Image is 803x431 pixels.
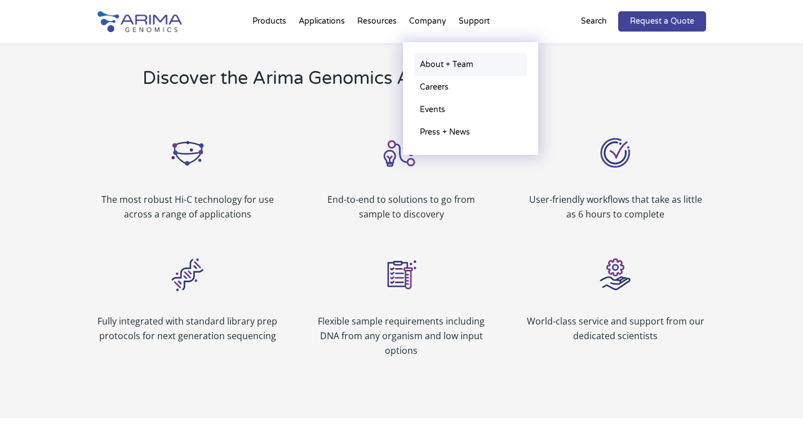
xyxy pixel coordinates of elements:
[97,314,278,343] p: Fully integrated with standard library prep protocols for next generation sequencing
[525,192,706,221] p: User-friendly workflows that take as little as 6 hours to complete
[414,99,527,121] a: Events
[593,130,638,175] img: User Friendly_Icon_Arima Genomics
[581,14,607,29] p: Search
[379,130,424,175] img: Solutions_Icon_Arima Genomics
[525,314,706,343] p: World-class service and support from our dedicated scientists
[311,314,491,358] p: Flexible sample requirements including DNA from any organism and low input options
[97,11,182,32] img: Arima-Genomics-logo
[747,377,803,431] iframe: Chat Widget
[414,54,527,76] a: About + Team
[414,76,527,99] a: Careers
[379,252,424,297] img: Flexible Sample Types_Icon_Arima Genomics
[618,11,706,32] a: Request a Quote
[165,130,210,175] img: Arima Hi-C_Icon_Arima Genomics
[593,252,638,297] img: Service and Support_Icon_Arima Genomics
[311,192,491,221] p: End-to-end to solutions to go from sample to discovery
[165,252,210,297] img: Sequencing_Icon_Arima Genomics
[97,192,278,221] p: The most robust Hi-C technology for use across a range of applications
[414,121,527,144] a: Press + News
[143,66,545,100] h2: Discover the Arima Genomics Advantages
